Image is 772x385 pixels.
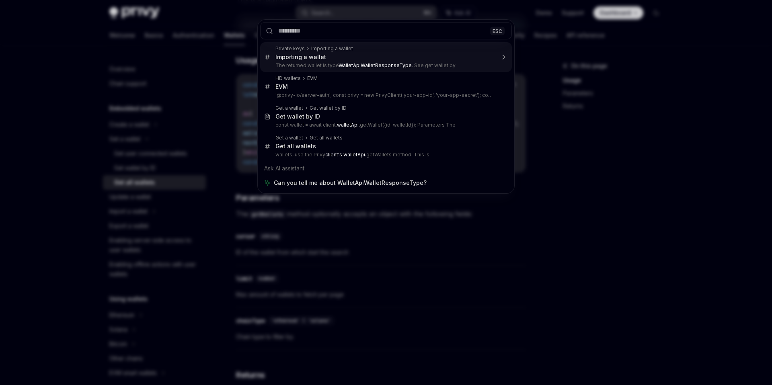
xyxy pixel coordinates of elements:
[260,161,512,176] div: Ask AI assistant
[275,122,495,128] p: const wallet = await client. getWallet({id: walletId}); Parameters The
[339,62,412,68] b: WalletApiWalletResponseType
[275,53,326,61] div: Importing a wallet
[310,105,347,111] div: Get wallet by ID
[275,45,305,52] div: Private keys
[275,83,288,90] div: EVM
[275,105,303,111] div: Get a wallet
[311,45,353,52] div: Importing a wallet
[337,122,360,128] b: walletApi.
[275,92,495,98] p: '@privy-io/server-auth'; const privy = new PrivyClient('your-app-id', 'your-app-secret'); const wa
[275,152,495,158] p: wallets, use the Privy getWallets method. This is
[275,75,301,82] div: HD wallets
[275,135,303,141] div: Get a wallet
[310,135,343,141] div: Get all wallets
[275,62,495,69] p: The returned wallet is type . See get wallet by
[307,75,318,82] div: EVM
[325,152,366,158] b: client's walletApi.
[275,143,316,150] div: Get all wallets
[275,113,320,120] div: Get wallet by ID
[274,179,427,187] span: Can you tell me about WalletApiWalletResponseType?
[490,27,505,35] div: ESC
